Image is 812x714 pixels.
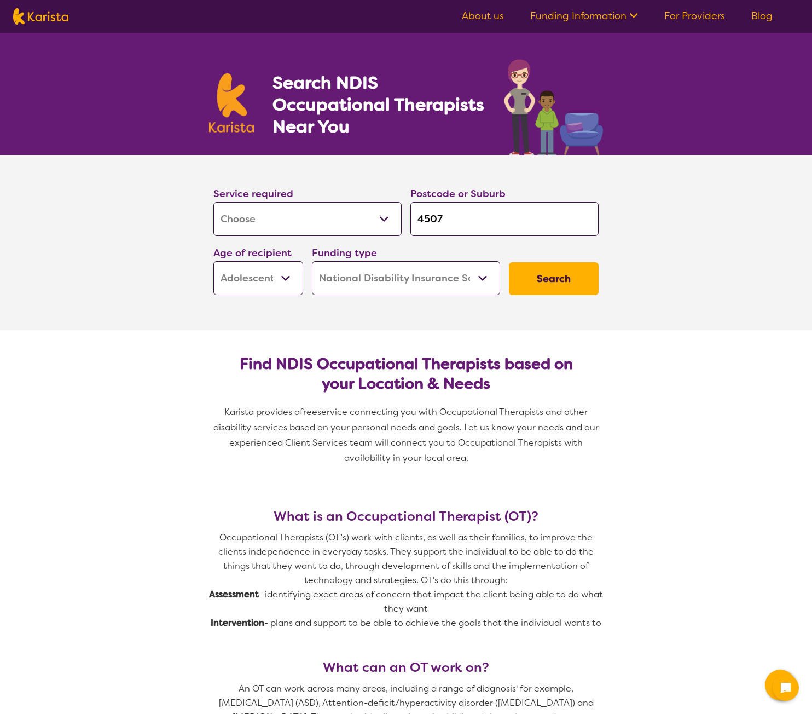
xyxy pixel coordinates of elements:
[312,246,377,260] label: Funding type
[209,73,254,133] img: Karista logo
[13,8,68,25] img: Karista logo
[213,406,601,464] span: service connecting you with Occupational Therapists and other disability services based on your p...
[213,246,292,260] label: Age of recipient
[410,202,599,236] input: Type
[209,509,603,524] h3: What is an Occupational Therapist (OT)?
[300,406,317,418] span: free
[751,9,773,22] a: Blog
[664,9,725,22] a: For Providers
[765,670,796,700] button: Channel Menu
[530,9,638,22] a: Funding Information
[410,187,506,200] label: Postcode or Suburb
[213,187,293,200] label: Service required
[462,9,504,22] a: About us
[509,262,599,295] button: Search
[272,72,485,137] h1: Search NDIS Occupational Therapists Near You
[224,406,300,418] span: Karista provides a
[504,59,603,155] img: occupational-therapy
[209,589,259,600] strong: Assessment
[211,617,264,629] strong: Intervention
[209,588,603,616] p: - identifying exact areas of concern that impact the client being able to do what they want
[209,531,603,588] p: Occupational Therapists (OT’s) work with clients, as well as their families, to improve the clien...
[222,354,590,394] h2: Find NDIS Occupational Therapists based on your Location & Needs
[209,660,603,675] h3: What can an OT work on?
[209,616,603,630] p: - plans and support to be able to achieve the goals that the individual wants to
